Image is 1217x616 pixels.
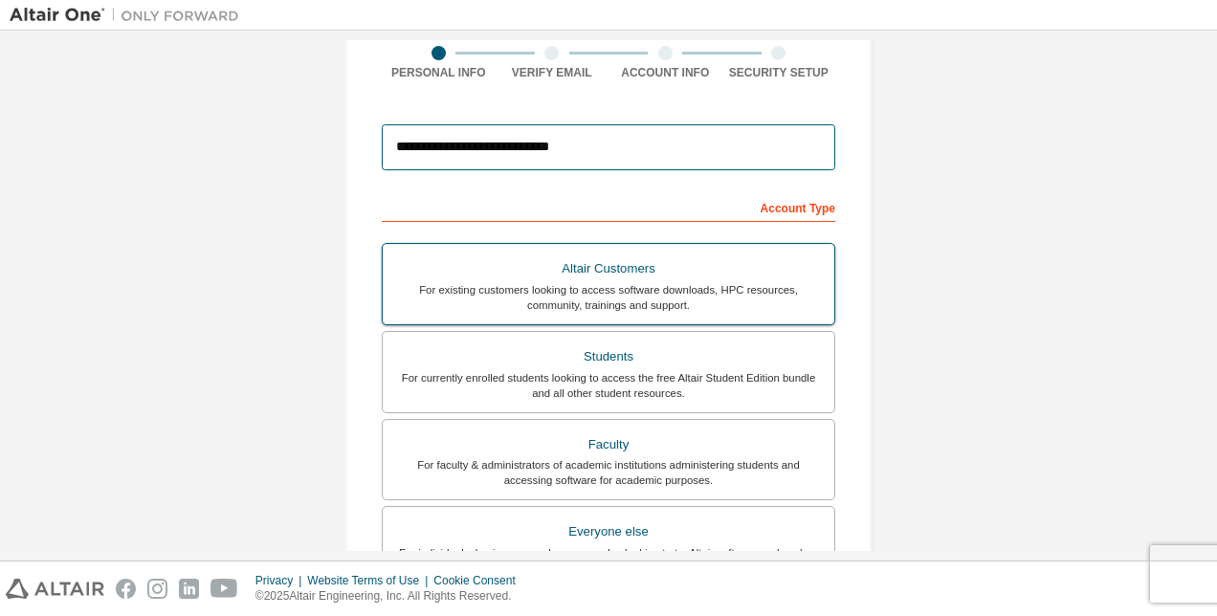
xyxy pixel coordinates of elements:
[394,457,823,488] div: For faculty & administrators of academic institutions administering students and accessing softwa...
[394,343,823,370] div: Students
[394,431,823,458] div: Faculty
[116,579,136,599] img: facebook.svg
[179,579,199,599] img: linkedin.svg
[255,573,307,588] div: Privacy
[608,65,722,80] div: Account Info
[394,370,823,401] div: For currently enrolled students looking to access the free Altair Student Edition bundle and all ...
[10,6,249,25] img: Altair One
[433,573,526,588] div: Cookie Consent
[722,65,836,80] div: Security Setup
[255,588,527,605] p: © 2025 Altair Engineering, Inc. All Rights Reserved.
[382,191,835,222] div: Account Type
[394,255,823,282] div: Altair Customers
[496,65,609,80] div: Verify Email
[147,579,167,599] img: instagram.svg
[394,518,823,545] div: Everyone else
[210,579,238,599] img: youtube.svg
[6,579,104,599] img: altair_logo.svg
[382,65,496,80] div: Personal Info
[394,545,823,576] div: For individuals, businesses and everyone else looking to try Altair software and explore our prod...
[307,573,433,588] div: Website Terms of Use
[394,282,823,313] div: For existing customers looking to access software downloads, HPC resources, community, trainings ...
